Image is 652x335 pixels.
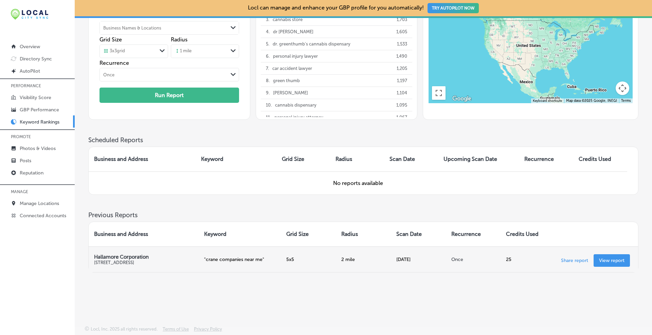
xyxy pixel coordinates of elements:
[432,86,446,100] button: Toggle fullscreen view
[274,111,323,123] p: personal injury attorney
[273,75,300,87] p: green thumb
[20,107,59,113] p: GBP Performance
[396,111,407,123] p: 1,067
[451,94,473,103] img: Google
[336,222,391,246] th: Radius
[20,44,40,50] p: Overview
[20,56,52,62] p: Directory Sync
[396,26,407,38] p: 1,605
[199,222,281,246] th: Keyword
[20,213,66,219] p: Connected Accounts
[451,257,495,262] p: Once
[451,94,473,103] a: Open this area in Google Maps (opens a new window)
[20,158,31,164] p: Posts
[273,38,350,50] p: dr. greenthumb's cannabis dispensary
[88,211,638,219] h3: Previous Reports
[621,99,631,103] a: Terms (opens in new tab)
[273,87,308,99] p: [PERSON_NAME]
[276,147,330,171] th: Grid Size
[266,26,270,38] p: 4 .
[384,147,438,171] th: Scan Date
[266,99,272,111] p: 10 .
[616,81,629,95] button: Map camera controls
[273,50,318,62] p: personal injury lawyer
[20,68,40,74] p: AutoPilot
[501,222,556,246] th: Credits Used
[446,222,501,246] th: Recurrence
[397,75,407,87] p: 1,197
[275,99,316,111] p: cannabis dispensary
[266,62,269,74] p: 7 .
[391,246,446,272] td: [DATE]
[594,254,630,267] a: View report
[573,147,627,171] th: Credits Used
[566,99,617,103] span: Map data ©2025 Google, INEGI
[266,14,269,25] p: 3 .
[88,136,638,144] h3: Scheduled Reports
[196,147,276,171] th: Keyword
[397,38,407,50] p: 1,533
[171,36,187,43] label: Radius
[11,9,48,20] img: 12321ecb-abad-46dd-be7f-2600e8d3409flocal-city-sync-logo-rectangle.png
[20,95,51,100] p: Visibility Score
[91,327,158,332] p: Locl, Inc. 2025 all rights reserved.
[20,170,43,176] p: Reputation
[266,75,270,87] p: 8 .
[281,222,336,246] th: Grid Size
[103,72,114,77] div: Once
[89,171,627,194] td: No reports available
[397,87,407,99] p: 1,104
[561,256,588,263] p: Share report
[396,50,407,62] p: 1,490
[438,147,519,171] th: Upcoming Scan Date
[391,222,446,246] th: Scan Date
[99,60,239,66] label: Recurrence
[428,3,479,13] button: TRY AUTOPILOT NOW
[103,25,161,31] div: Business Names & Locations
[281,246,336,272] td: 5 x 5
[336,246,391,272] td: 2 mile
[204,257,276,262] p: " crane companies near me "
[103,48,125,54] div: 3 x 3 grid
[99,36,122,43] label: Grid Size
[94,260,193,265] p: [STREET_ADDRESS]
[397,62,407,74] p: 1,205
[94,254,193,260] p: Hallamore Corporation
[273,14,303,25] p: cannabis store
[397,14,407,25] p: 1,703
[266,38,269,50] p: 5 .
[330,147,384,171] th: Radius
[20,201,59,206] p: Manage Locations
[599,258,624,263] p: View report
[273,26,313,38] p: dr [PERSON_NAME]
[501,246,556,272] td: 25
[163,327,189,335] a: Terms of Use
[396,99,407,111] p: 1,095
[266,87,270,99] p: 9 .
[519,147,573,171] th: Recurrence
[272,62,312,74] p: car accident lawyer
[99,88,239,103] button: Run Report
[20,119,59,125] p: Keyword Rankings
[194,327,222,335] a: Privacy Policy
[89,147,196,171] th: Business and Address
[533,98,562,103] button: Keyboard shortcuts
[175,48,192,54] div: 1 mile
[20,146,56,151] p: Photos & Videos
[266,111,271,123] p: 11 .
[89,222,199,246] th: Business and Address
[266,50,270,62] p: 6 .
